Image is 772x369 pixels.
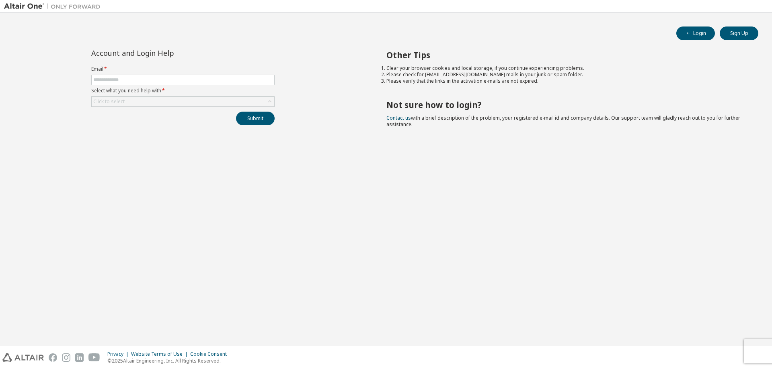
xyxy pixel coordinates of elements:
img: Altair One [4,2,105,10]
li: Please check for [EMAIL_ADDRESS][DOMAIN_NAME] mails in your junk or spam folder. [386,71,744,78]
img: altair_logo.svg [2,353,44,362]
div: Account and Login Help [91,50,238,56]
div: Privacy [107,351,131,357]
label: Email [91,66,275,72]
div: Click to select [93,98,125,105]
li: Clear your browser cookies and local storage, if you continue experiencing problems. [386,65,744,71]
div: Website Terms of Use [131,351,190,357]
div: Click to select [92,97,274,106]
img: instagram.svg [62,353,70,362]
h2: Not sure how to login? [386,100,744,110]
button: Login [676,27,715,40]
button: Sign Up [720,27,758,40]
a: Contact us [386,114,411,121]
h2: Other Tips [386,50,744,60]
img: linkedin.svg [75,353,84,362]
img: facebook.svg [49,353,57,362]
div: Cookie Consent [190,351,232,357]
label: Select what you need help with [91,88,275,94]
p: © 2025 Altair Engineering, Inc. All Rights Reserved. [107,357,232,364]
span: with a brief description of the problem, your registered e-mail id and company details. Our suppo... [386,114,740,128]
li: Please verify that the links in the activation e-mails are not expired. [386,78,744,84]
img: youtube.svg [88,353,100,362]
button: Submit [236,112,275,125]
